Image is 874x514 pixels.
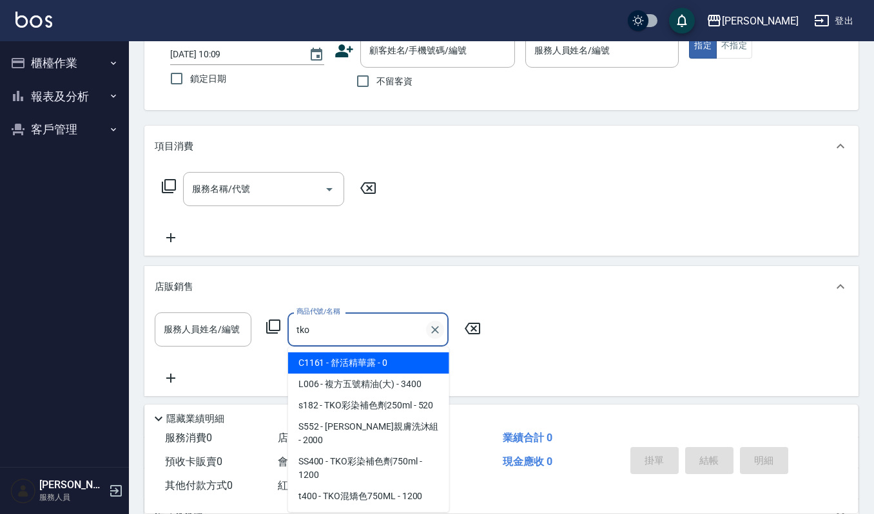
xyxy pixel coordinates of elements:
[722,13,799,29] div: [PERSON_NAME]
[39,491,105,503] p: 服務人員
[155,280,193,294] p: 店販銷售
[278,479,345,491] span: 紅利點數折抵 0
[39,479,105,491] h5: [PERSON_NAME]
[809,9,859,33] button: 登出
[426,321,444,339] button: Clear
[301,39,332,70] button: Choose date, selected date is 2025-09-19
[278,455,335,468] span: 會員卡販賣 0
[5,80,124,113] button: 報表及分析
[278,432,325,444] span: 店販消費 0
[144,126,859,167] div: 項目消費
[288,395,449,416] span: s182 - TKO彩染補色劑250ml - 520
[165,455,222,468] span: 預收卡販賣 0
[5,113,124,146] button: 客戶管理
[288,451,449,486] span: SS400 - TKO彩染補色劑750ml - 1200
[288,486,449,507] span: t400 - TKO混矯色750ML - 1200
[669,8,695,33] button: save
[15,12,52,28] img: Logo
[701,8,804,34] button: [PERSON_NAME]
[503,455,552,468] span: 現金應收 0
[288,416,449,451] span: S552 - [PERSON_NAME]親膚洗沐組 - 2000
[165,432,212,444] span: 服務消費 0
[144,266,859,307] div: 店販銷售
[319,179,340,200] button: Open
[190,72,226,86] span: 鎖定日期
[288,352,449,374] span: C1161 - 舒活精華露 - 0
[155,140,193,153] p: 項目消費
[5,46,124,80] button: 櫃檯作業
[689,33,717,59] button: 指定
[165,479,233,491] span: 其他付款方式 0
[170,44,296,65] input: YYYY/MM/DD hh:mm
[10,478,36,504] img: Person
[376,75,413,88] span: 不留客資
[288,374,449,395] span: L006 - 複方五號精油(大) - 3400
[166,412,224,426] p: 隱藏業績明細
[296,307,340,316] label: 商品代號/名稱
[716,33,752,59] button: 不指定
[503,432,552,444] span: 業績合計 0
